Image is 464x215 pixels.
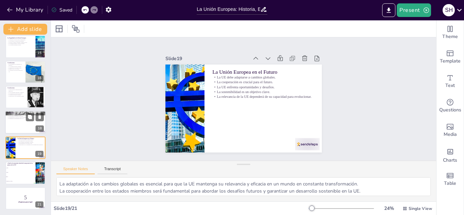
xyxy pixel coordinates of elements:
div: 15 [35,50,43,56]
div: 21 [35,201,43,208]
button: Speaker Notes [56,167,95,174]
p: La UE debe adaptarse a cambios globales. [17,139,43,141]
div: Saved [51,7,72,13]
div: 20 [5,162,46,184]
div: 20 [35,176,43,182]
span: Charts [443,157,457,164]
div: 17 [35,100,43,106]
p: La Política Común de Seguridad y Defensa es clave. [7,42,34,43]
div: Get real-time input from your audience [436,94,464,118]
p: La historia resalta la importancia de la integración. [7,89,25,92]
button: S H [443,3,455,17]
div: Add images, graphics, shapes or video [436,118,464,143]
p: La cooperación es esencial para la paz. [7,93,25,94]
p: La integración fortalece la unidad. [7,94,25,96]
p: La legitimidad es fundamental para la UE. [7,118,44,120]
div: Change the overall theme [436,20,464,45]
div: 24 % [381,205,397,212]
button: Transcript [97,167,128,174]
span: Table [444,180,456,187]
p: La cohesión es vital para el futuro de la UE. [7,70,23,72]
button: Present [397,3,431,17]
div: S H [443,4,455,16]
p: La seguridad es una preocupación fundamental. [7,39,34,41]
span: Euro [6,176,35,177]
p: La cooperación es crucial para el futuro. [214,76,316,92]
p: La historia de la UE es un modelo a seguir. [7,95,25,97]
p: La UE enfrenta oportunidades y desafíos. [17,142,43,143]
p: La UE ha superado divisiones y conflictos. [7,92,25,93]
p: Conclusiones [7,61,23,64]
div: Layout [54,23,65,34]
span: Theme [442,33,458,40]
p: 5 [7,194,43,201]
div: Add a table [436,167,464,192]
p: La sostenibilidad es un objetivo clave. [213,86,315,102]
button: Delete Slide [36,113,44,121]
p: La UE enfrenta amenazas globales. [7,44,34,46]
p: Las instituciones trabajan en conjunto. [7,114,44,116]
span: Position [72,25,80,33]
div: 16 [5,61,46,83]
span: Media [444,131,457,138]
div: Add charts and graphs [436,143,464,167]
p: La UE promueve la cooperación y el desarrollo. [7,64,23,66]
p: La relevancia de la UE dependerá de su capacidad para evolucionar. [17,144,43,145]
p: La transparencia es clave en la toma de decisiones. [7,117,44,118]
p: La relevancia de la UE dependerá de su capacidad para evolucionar. [212,91,314,107]
div: Slide 19 [170,47,253,62]
p: La estructura institucional es crucial. [7,113,44,114]
p: ¿Cuál es la moneda oficial de la mayoría de los países de la UE? [7,162,34,166]
p: La Seguridad en la Unión Europea [7,37,34,39]
textarea: La adaptación a los cambios globales es esencial para que la UE mantenga su relevancia y eficacia... [56,177,431,196]
button: Export to PowerPoint [382,3,395,17]
div: 17 [5,86,46,108]
div: 16 [35,75,43,81]
div: Add text boxes [436,69,464,94]
p: El impacto de la UE es global. [7,68,23,70]
p: La UE fortalece la cooperación en defensa. [7,41,34,42]
p: La adaptación es clave para el éxito. [7,67,23,69]
div: Slide 19 / 21 [54,205,309,212]
p: La Unión Europea en el Futuro [17,138,43,140]
div: 21 [5,187,46,210]
span: Libra [6,168,35,168]
p: Conclusiones [7,87,25,89]
span: Template [440,57,461,65]
div: 15 [5,35,46,58]
p: La UE enfrenta desafíos complejos. [7,66,23,67]
div: 18 [36,126,44,132]
p: La cooperación interna y externa es esencial. [7,43,34,44]
p: Conclusiones [7,112,44,114]
span: Single View [409,206,432,211]
span: Questions [439,106,461,114]
button: Duplicate Slide [26,113,34,121]
strong: ¡Prepárense para el quiz! [18,201,33,202]
div: 18 [5,111,46,134]
p: La UE enfrenta oportunidades y desafíos. [213,81,315,97]
p: La cooperación es crucial para el futuro. [17,140,43,142]
span: Dólar [6,172,35,173]
p: La participación ciudadana es importante. [7,116,44,117]
p: La UE debe adaptarse a cambios globales. [214,72,316,87]
div: 19 [5,137,46,159]
span: Text [445,82,455,89]
div: Add ready made slides [436,45,464,69]
p: La Unión Europea en el Futuro [215,65,317,83]
p: La sostenibilidad es un objetivo clave. [17,143,43,144]
div: 19 [35,151,43,157]
input: Insert title [197,4,260,14]
button: Add slide [3,24,47,35]
button: My Library [5,4,46,15]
